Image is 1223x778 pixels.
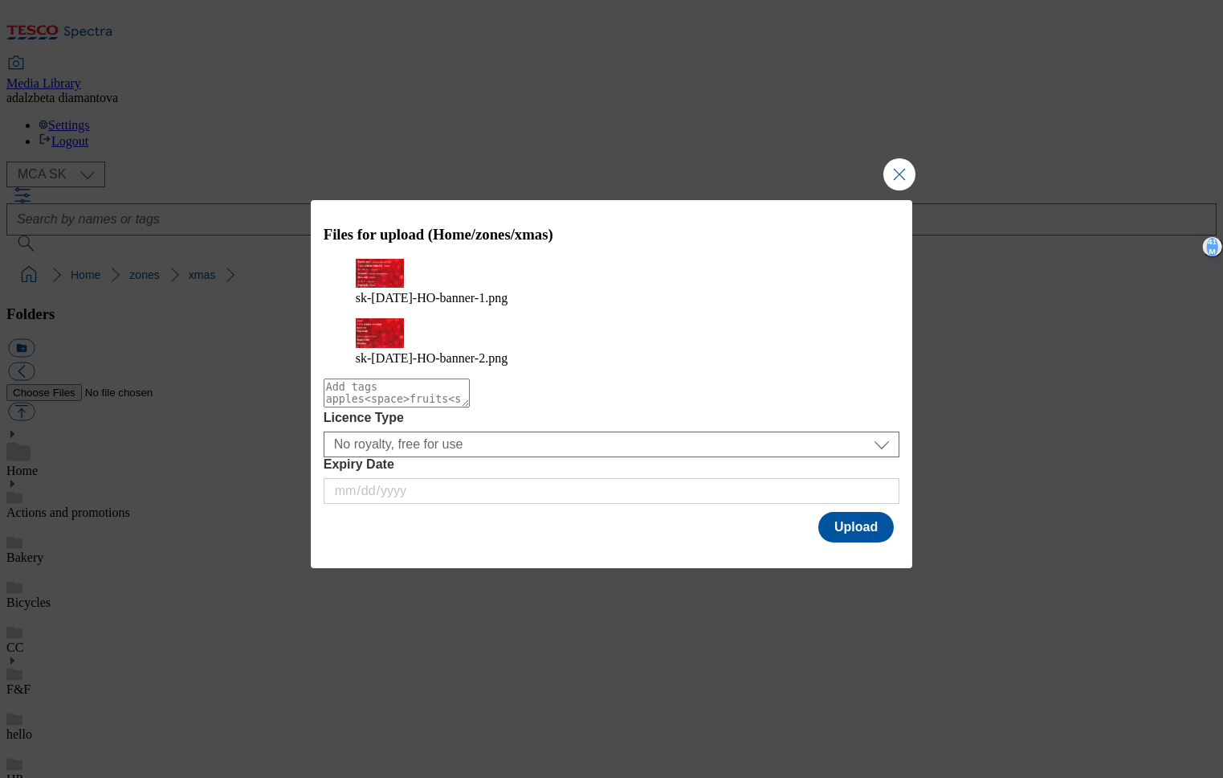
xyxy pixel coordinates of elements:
img: preview [356,259,404,288]
label: Licence Type [324,411,900,425]
button: Close Modal [883,158,915,190]
figcaption: sk-[DATE]-HO-banner-1.png [356,291,868,305]
figcaption: sk-[DATE]-HO-banner-2.png [356,351,868,366]
button: Upload [818,512,894,543]
div: Modal [311,200,913,567]
h3: Files for upload (Home/zones/xmas) [324,226,900,244]
label: Expiry Date [324,457,900,472]
img: preview [356,318,404,347]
